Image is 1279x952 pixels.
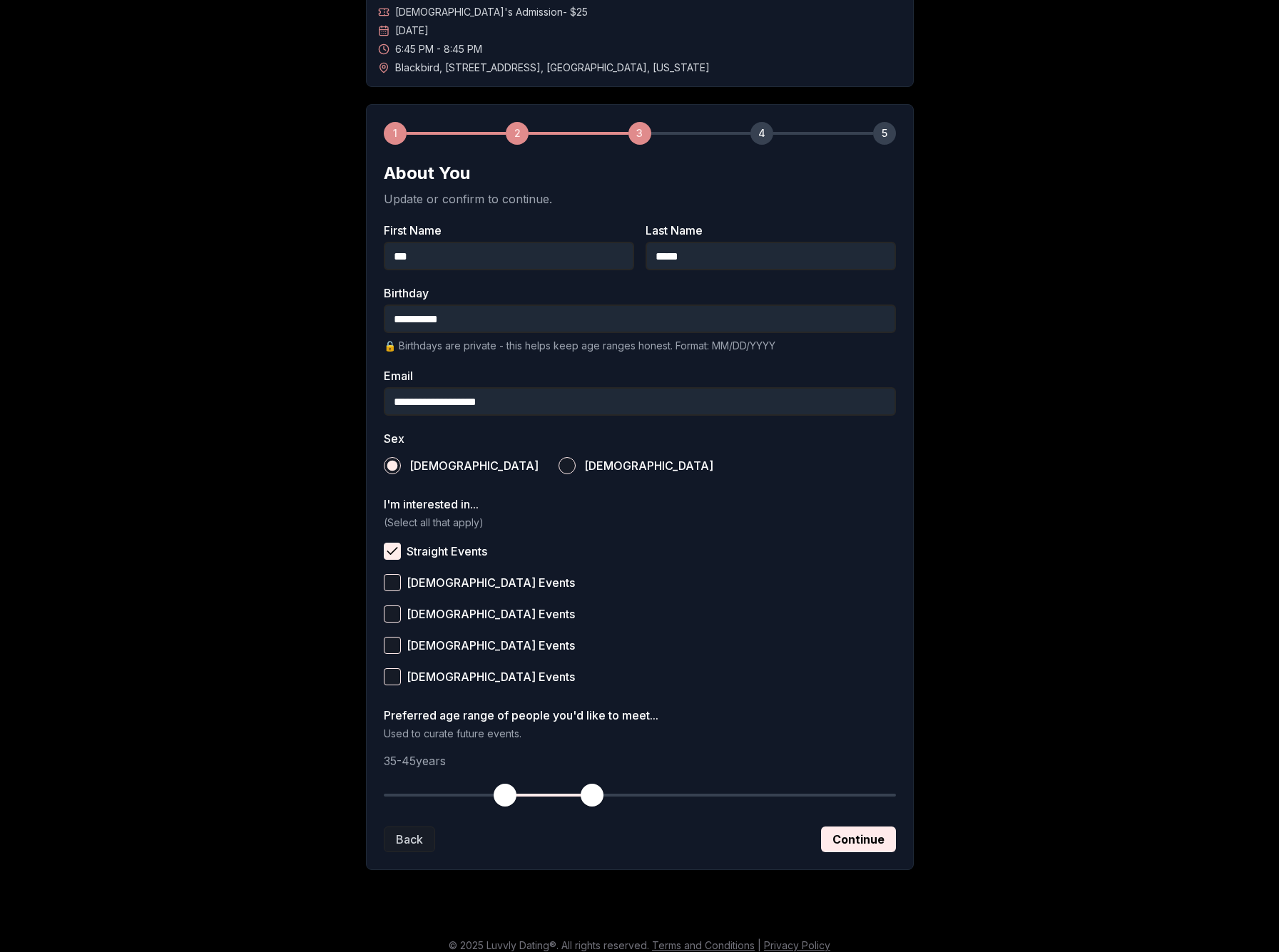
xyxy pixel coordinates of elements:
label: Birthday [384,287,896,299]
button: Continue [821,826,896,852]
p: 35 - 45 years [384,752,896,769]
span: [DEMOGRAPHIC_DATA] [584,460,713,471]
button: [DEMOGRAPHIC_DATA] Events [384,574,401,591]
label: Preferred age range of people you'd like to meet... [384,710,896,721]
div: 3 [628,122,651,145]
label: Email [384,370,896,382]
button: Straight Events [384,543,401,560]
p: (Select all that apply) [384,516,896,530]
span: Straight Events [407,546,487,557]
div: 4 [750,122,773,145]
div: 5 [873,122,896,145]
span: [DATE] [395,24,429,38]
span: [DEMOGRAPHIC_DATA] Events [407,608,575,620]
p: Used to curate future events. [384,727,896,741]
div: 1 [384,122,407,145]
label: Last Name [646,225,896,236]
button: [DEMOGRAPHIC_DATA] Events [384,605,401,623]
span: [DEMOGRAPHIC_DATA] [409,460,539,471]
a: Terms and Conditions [652,939,755,951]
label: I'm interested in... [384,498,896,510]
span: [DEMOGRAPHIC_DATA] Events [407,671,575,682]
p: Update or confirm to continue. [384,190,896,208]
button: [DEMOGRAPHIC_DATA] [384,457,401,474]
a: Privacy Policy [764,939,830,951]
span: 6:45 PM - 8:45 PM [395,42,482,56]
span: Blackbird , [STREET_ADDRESS] , [GEOGRAPHIC_DATA] , [US_STATE] [395,61,710,75]
label: Sex [384,433,896,444]
button: [DEMOGRAPHIC_DATA] Events [384,668,401,685]
button: [DEMOGRAPHIC_DATA] Events [384,637,401,654]
label: First Name [384,225,634,236]
span: [DEMOGRAPHIC_DATA] Events [407,640,575,651]
button: Back [384,826,435,852]
button: [DEMOGRAPHIC_DATA] [559,457,576,474]
span: | [758,939,761,951]
p: 🔒 Birthdays are private - this helps keep age ranges honest. Format: MM/DD/YYYY [384,339,896,353]
span: [DEMOGRAPHIC_DATA] Events [407,577,575,588]
div: 2 [506,122,529,145]
span: [DEMOGRAPHIC_DATA]'s Admission - $25 [395,5,588,19]
h2: About You [384,162,896,185]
